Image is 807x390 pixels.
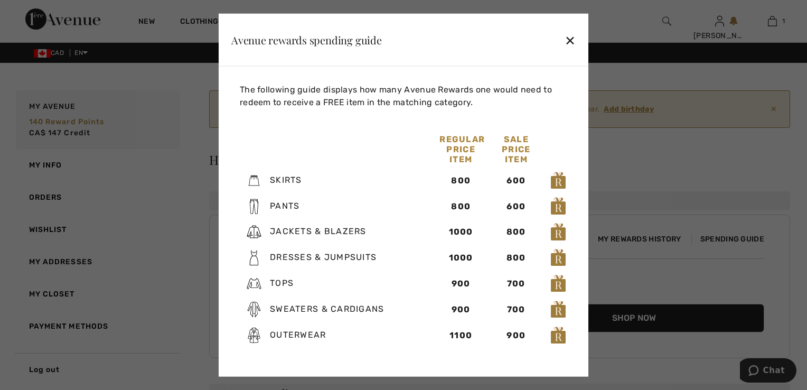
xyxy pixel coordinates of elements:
[439,200,482,212] div: 800
[550,300,566,319] img: loyalty_logo_r.svg
[495,252,538,264] div: 800
[550,171,566,190] img: loyalty_logo_r.svg
[231,34,382,45] div: Avenue rewards spending guide
[550,248,566,267] img: loyalty_logo_r.svg
[439,252,482,264] div: 1000
[439,303,482,316] div: 900
[439,174,482,187] div: 800
[495,226,538,238] div: 800
[489,134,544,164] div: Sale Price Item
[270,175,302,185] span: Skirts
[565,29,576,51] div: ✕
[439,277,482,290] div: 900
[495,303,538,316] div: 700
[270,252,377,262] span: Dresses & Jumpsuits
[495,174,538,187] div: 600
[550,326,566,345] img: loyalty_logo_r.svg
[550,274,566,293] img: loyalty_logo_r.svg
[23,7,45,17] span: Chat
[270,226,367,236] span: Jackets & Blazers
[433,134,489,164] div: Regular Price Item
[270,278,294,288] span: Tops
[270,330,326,340] span: Outerwear
[495,329,538,342] div: 900
[270,200,299,210] span: Pants
[240,83,571,109] p: The following guide displays how many Avenue Rewards one would need to redeem to receive a FREE i...
[495,277,538,290] div: 700
[550,222,566,242] img: loyalty_logo_r.svg
[495,200,538,212] div: 600
[270,304,384,314] span: Sweaters & Cardigans
[550,197,566,216] img: loyalty_logo_r.svg
[439,329,482,342] div: 1100
[439,226,482,238] div: 1000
